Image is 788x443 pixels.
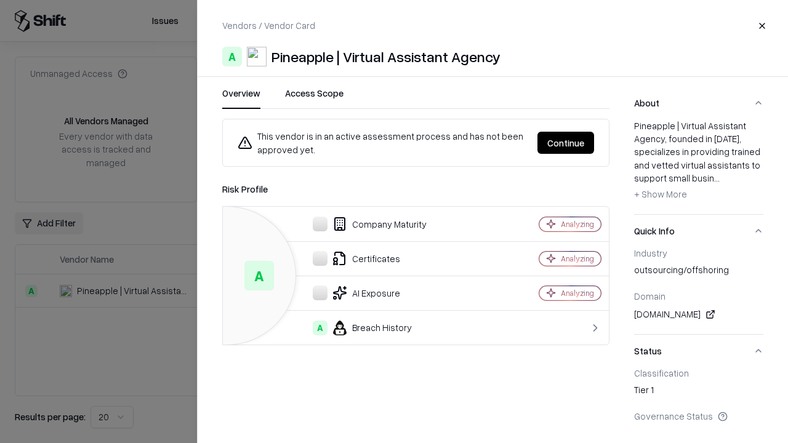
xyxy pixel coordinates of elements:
button: Status [634,335,763,367]
div: This vendor is in an active assessment process and has not been approved yet. [238,129,528,156]
div: outsourcing/offshoring [634,263,763,281]
div: A [244,261,274,290]
div: Quick Info [634,247,763,334]
div: Analyzing [561,219,594,229]
div: Analyzing [561,253,594,264]
span: ... [714,172,720,183]
div: [DOMAIN_NAME] [634,307,763,322]
div: About [634,119,763,214]
div: A [313,321,328,335]
button: + Show More [634,185,687,204]
div: AI Exposure [233,285,496,300]
div: Tier 1 [634,383,763,401]
div: Domain [634,290,763,301]
div: Classification [634,367,763,378]
div: Governance Status [634,410,763,421]
p: Vendors / Vendor Card [222,19,315,32]
img: Pineapple | Virtual Assistant Agency [247,47,267,66]
div: A [222,47,242,66]
span: + Show More [634,188,687,199]
div: Analyzing [561,288,594,298]
div: Industry [634,247,763,258]
div: Breach History [233,321,496,335]
button: Continue [537,132,594,154]
button: About [634,87,763,119]
button: Quick Info [634,215,763,247]
div: Pineapple | Virtual Assistant Agency, founded in [DATE], specializes in providing trained and vet... [634,119,763,204]
div: Certificates [233,251,496,266]
div: Company Maturity [233,217,496,231]
button: Access Scope [285,87,344,109]
div: Pineapple | Virtual Assistant Agency [271,47,501,66]
button: Overview [222,87,260,109]
div: Risk Profile [222,182,609,196]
